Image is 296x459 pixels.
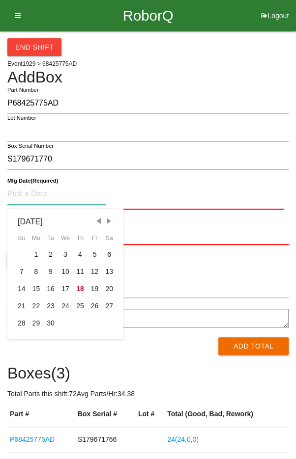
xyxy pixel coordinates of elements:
abbr: Friday [92,235,98,242]
label: Lot Number [7,114,36,122]
abbr: Thursday [77,235,84,242]
button: Add Total [218,337,289,355]
div: Thu Sep 04 2025 [73,246,88,263]
input: Pick a Date [7,184,106,205]
div: Tue Sep 02 2025 [43,246,58,263]
div: Tue Sep 23 2025 [43,297,58,315]
div: Sun Sep 14 2025 [14,280,29,297]
a: 24(24,0,0) [167,435,199,443]
div: Sat Sep 20 2025 [102,280,117,297]
span: Next Month [104,216,113,225]
div: Mon Sep 01 2025 [29,246,44,263]
button: End Shift [7,38,61,56]
span: Event 1929 > 68425775AD [7,60,77,67]
div: Tue Sep 30 2025 [43,315,58,332]
div: Mon Sep 08 2025 [29,263,44,280]
div: Thu Sep 18 2025 [73,280,88,297]
div: Fri Sep 19 2025 [88,280,102,297]
input: Required [7,149,289,170]
input: Required [7,93,289,114]
div: Thu Sep 25 2025 [73,297,88,315]
div: Sun Sep 07 2025 [14,263,29,280]
th: Lot # [136,402,165,427]
div: Fri Sep 05 2025 [88,246,102,263]
label: Box Serial Number [7,142,54,150]
div: Sat Sep 27 2025 [102,297,117,315]
p: Total Parts this shift: 72 Avg Parts/Hr: 34.38 [7,389,289,399]
span: Previous Month [94,216,103,225]
input: Required [7,223,289,245]
div: Sun Sep 28 2025 [14,315,29,332]
td: S179671766 [75,427,136,453]
div: Thu Sep 11 2025 [73,263,88,280]
th: Part # [7,402,75,427]
h4: Add Box [7,69,289,86]
div: Sun Sep 21 2025 [14,297,29,315]
div: Tue Sep 09 2025 [43,263,58,280]
a: P68425775AD [10,435,55,443]
abbr: Sunday [18,235,25,242]
abbr: Saturday [106,235,113,242]
div: Sat Sep 06 2025 [102,246,117,263]
abbr: Monday [32,235,40,242]
b: Mfg Date (Required) [7,178,58,184]
div: Mon Sep 29 2025 [29,315,44,332]
div: Wed Sep 03 2025 [58,246,73,263]
abbr: Tuesday [47,235,54,242]
div: Fri Sep 12 2025 [88,263,102,280]
div: Tue Sep 16 2025 [43,280,58,297]
div: Mon Sep 22 2025 [29,297,44,315]
th: Box Serial # [75,402,136,427]
div: Wed Sep 10 2025 [58,263,73,280]
th: Total (Good, Bad, Rework) [165,402,289,427]
div: Wed Sep 17 2025 [58,280,73,297]
div: Fri Sep 26 2025 [88,297,102,315]
label: Part Number [7,86,38,94]
div: Sat Sep 13 2025 [102,263,117,280]
div: Mon Sep 15 2025 [29,280,44,297]
div: [DATE] [18,216,113,227]
h4: Boxes ( 3 ) [7,365,289,382]
div: Wed Sep 24 2025 [58,297,73,315]
abbr: Wednesday [61,235,70,242]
